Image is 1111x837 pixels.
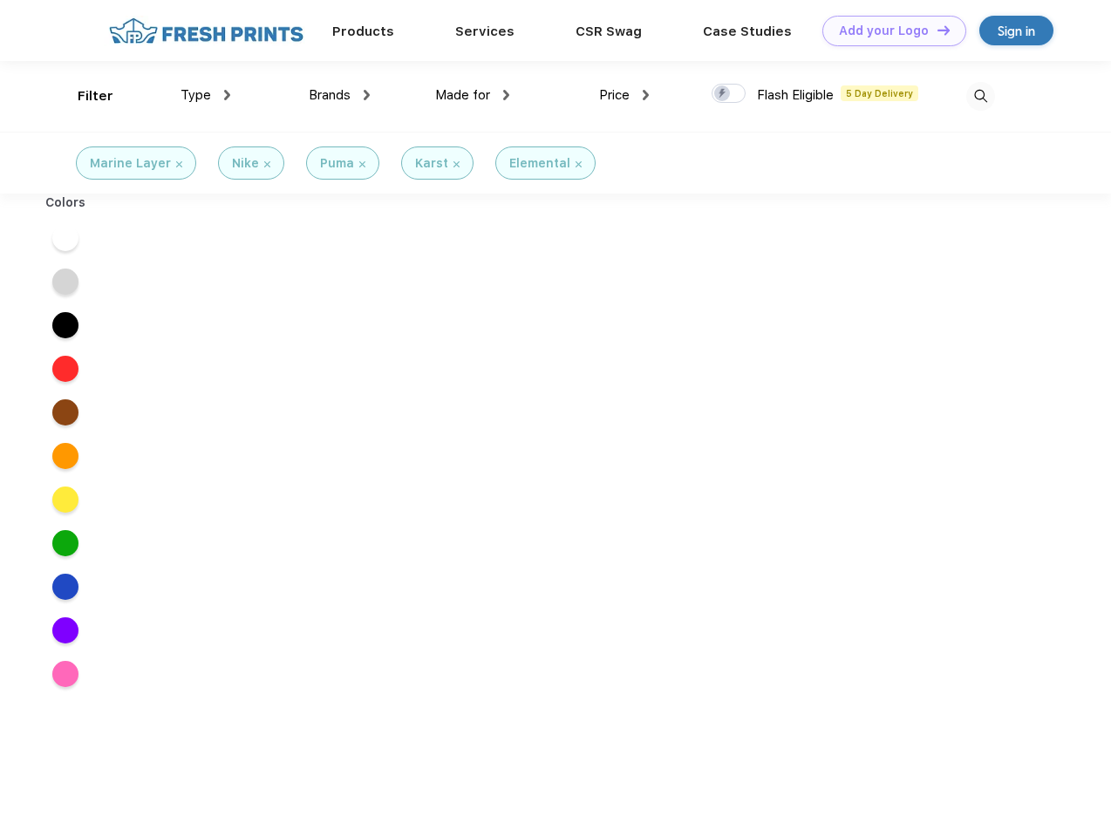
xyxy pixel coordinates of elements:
[643,90,649,100] img: dropdown.png
[509,154,570,173] div: Elemental
[359,161,365,167] img: filter_cancel.svg
[176,161,182,167] img: filter_cancel.svg
[503,90,509,100] img: dropdown.png
[364,90,370,100] img: dropdown.png
[264,161,270,167] img: filter_cancel.svg
[998,21,1035,41] div: Sign in
[576,161,582,167] img: filter_cancel.svg
[104,16,309,46] img: fo%20logo%202.webp
[839,24,929,38] div: Add your Logo
[435,87,490,103] span: Made for
[937,25,950,35] img: DT
[181,87,211,103] span: Type
[453,161,460,167] img: filter_cancel.svg
[332,24,394,39] a: Products
[455,24,515,39] a: Services
[309,87,351,103] span: Brands
[32,194,99,212] div: Colors
[576,24,642,39] a: CSR Swag
[90,154,171,173] div: Marine Layer
[841,85,918,101] span: 5 Day Delivery
[232,154,259,173] div: Nike
[224,90,230,100] img: dropdown.png
[599,87,630,103] span: Price
[757,87,834,103] span: Flash Eligible
[415,154,448,173] div: Karst
[78,86,113,106] div: Filter
[979,16,1053,45] a: Sign in
[966,82,995,111] img: desktop_search.svg
[320,154,354,173] div: Puma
